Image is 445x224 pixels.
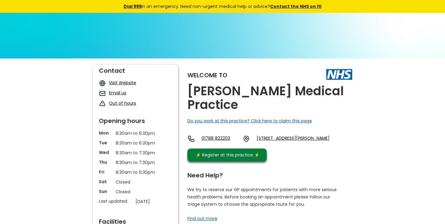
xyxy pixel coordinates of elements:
a: ⚡️ Register at this practice ⚡️ [187,149,267,161]
a: 01788 822203 [201,135,238,142]
p: We try to reserve our GP appointments for patients with more serious health problems. Before book... [187,186,337,208]
img: globe icon [99,80,106,87]
img: exclamation icon [99,100,106,107]
p: Tue [99,140,113,146]
p: [DATE] [136,198,175,205]
p: Fri [99,169,113,175]
p: 8:30am to 6:30pm [116,130,155,137]
a: Out of hours [109,100,136,106]
p: 8:30am to 7:30pm [116,149,155,156]
a: Visit Website [109,80,136,86]
p: 8:30am to 6:30pm [116,140,155,146]
div: Contact [99,65,172,74]
p: Wed [99,149,113,156]
img: telephone icon [187,135,195,142]
img: practice location icon [243,135,250,142]
p: Sat [99,179,113,185]
a: Contact the NHS on 111 [270,3,321,9]
a: Email us [109,90,126,96]
p: 8:30am to 7:30pm [116,159,155,166]
h2: [PERSON_NAME] Medical Practice [187,84,352,112]
div: Opening hours [99,115,172,124]
p: Closed [116,188,155,195]
div: Need Help? [187,169,346,178]
p: Sun [99,188,113,194]
a: Do you work at this practice? Click here to claim this page [187,118,312,124]
div: Welcome to [187,72,227,78]
p: Thu [99,159,113,165]
p: Closed [116,179,155,185]
img: mail icon [99,90,106,97]
div: in an emergency. Need non-urgent medical help or advice? [82,3,363,10]
a: [STREET_ADDRESS][PERSON_NAME] [257,135,330,142]
img: The NHS logo [326,69,352,79]
p: Mon [99,130,113,136]
p: Last updated: [99,198,132,204]
p: 8:30am to 6:30pm [116,169,155,176]
a: Dial 999 [124,3,142,9]
a: Find out more [187,215,217,222]
div: ⚡️ Register at this practice ⚡️ [192,152,262,158]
